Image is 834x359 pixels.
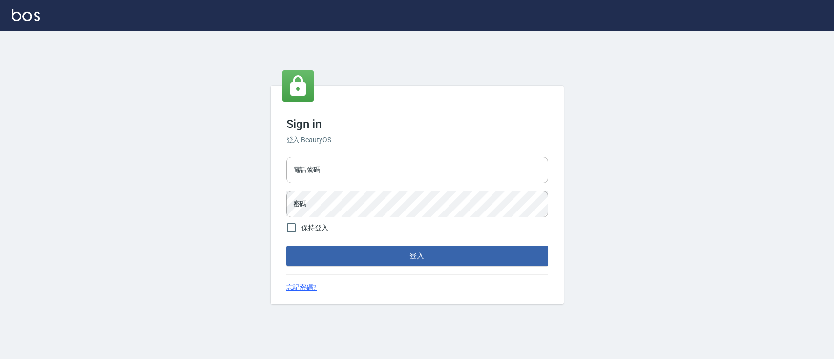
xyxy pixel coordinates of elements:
a: 忘記密碼? [286,282,317,293]
button: 登入 [286,246,548,266]
h6: 登入 BeautyOS [286,135,548,145]
h3: Sign in [286,117,548,131]
img: Logo [12,9,40,21]
span: 保持登入 [301,223,329,233]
